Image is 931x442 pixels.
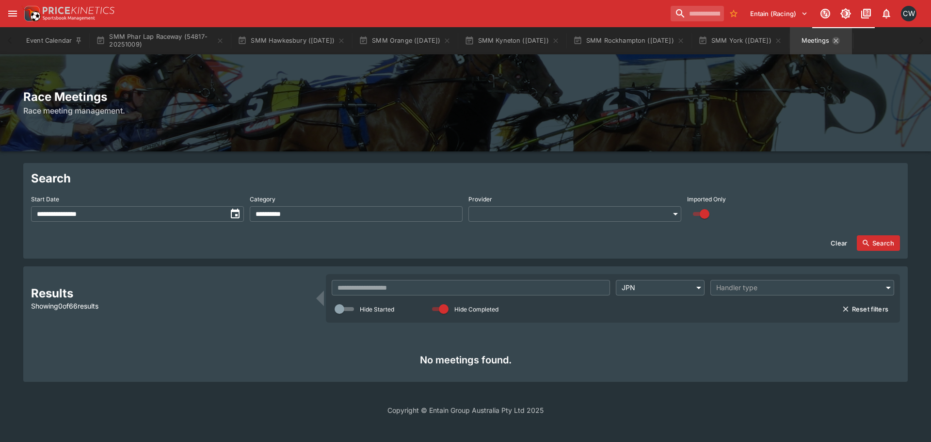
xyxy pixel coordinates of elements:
[90,27,230,54] button: SMM Phar Lap Raceway (54817-20251009)
[43,16,95,20] img: Sportsbook Management
[31,301,310,311] p: Showing 0 of 66 results
[857,5,875,22] button: Documentation
[23,105,908,116] h6: Race meeting management.
[790,27,852,54] button: Meetings
[43,7,114,14] img: PriceKinetics
[31,171,900,186] h2: Search
[716,283,879,293] div: Handler type
[20,27,88,54] button: Event Calendar
[878,5,895,22] button: Notifications
[817,5,834,22] button: Connected to PK
[353,27,457,54] button: SMM Orange ([DATE])
[31,195,59,203] p: Start Date
[687,195,726,203] p: Imported Only
[857,235,900,251] button: Search
[616,280,705,295] div: JPN
[726,6,741,21] button: No Bookmarks
[39,354,892,366] h4: No meetings found.
[901,6,916,21] div: Clint Wallis
[837,5,854,22] button: Toggle light/dark mode
[360,305,394,313] p: Hide Started
[825,235,853,251] button: Clear
[692,27,788,54] button: SMM York ([DATE])
[836,301,894,317] button: Reset filters
[567,27,690,54] button: SMM Rockhampton ([DATE])
[459,27,565,54] button: SMM Kyneton ([DATE])
[454,305,498,313] p: Hide Completed
[31,286,310,301] h2: Results
[21,4,41,23] img: PriceKinetics Logo
[232,27,351,54] button: SMM Hawkesbury ([DATE])
[671,6,724,21] input: search
[23,89,908,104] h2: Race Meetings
[226,205,244,223] button: toggle date time picker
[468,195,492,203] p: Provider
[4,5,21,22] button: open drawer
[898,3,919,24] button: Clint Wallis
[250,195,275,203] p: Category
[744,6,814,21] button: Select Tenant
